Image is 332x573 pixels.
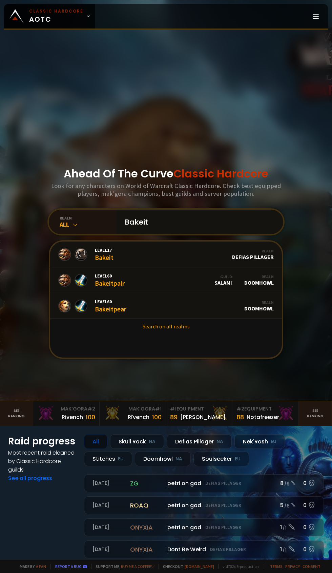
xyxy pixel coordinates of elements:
[193,452,249,466] div: Soulseeker
[29,8,83,24] span: AOTC
[29,8,83,14] small: Classic Hardcore
[33,401,100,426] a: Mak'Gora#2Rivench100
[84,496,324,514] a: [DATE]roaqpetri on godDefias Pillager5 /60
[232,248,274,260] div: Defias Pillager
[50,267,282,293] a: Level60BakeitpairGuildSALAMIRealmDoomhowl
[170,413,178,422] div: 89
[84,434,107,449] div: All
[8,474,52,482] a: See all progress
[50,242,282,267] a: Level17BakeitRealmDefias Pillager
[95,299,126,305] span: Level 60
[86,413,95,422] div: 100
[214,274,232,279] div: Guild
[166,401,232,426] a: #1Equipment89[PERSON_NAME]
[121,210,275,234] input: Search a character...
[185,564,214,569] a: [DOMAIN_NAME]
[110,434,164,449] div: Skull Rock
[236,413,244,422] div: 88
[55,564,82,569] a: Report a bug
[60,221,117,228] div: All
[50,319,282,334] a: Search on all realms
[87,405,95,412] span: # 2
[214,274,232,286] div: SALAMI
[270,564,283,569] a: Terms
[100,401,166,426] a: Mak'Gora#1Rîvench100
[84,518,324,536] a: [DATE]onyxiapetri on godDefias Pillager1 /10
[95,299,126,313] div: Bakeitpear
[95,247,113,262] div: Bakeit
[235,456,241,462] small: EU
[244,274,274,279] div: Realm
[64,166,268,182] h1: Ahead Of The Curve
[50,182,282,197] h3: Look for any characters on World of Warcraft Classic Hardcore. Check best equipped players, mak'g...
[167,434,232,449] div: Defias Pillager
[303,564,320,569] a: Consent
[299,401,332,426] a: Seeranking
[8,448,76,474] h4: Most recent raid cleaned by Classic Hardcore guilds
[84,474,324,492] a: [DATE]zgpetri on godDefias Pillager8 /90
[236,405,244,412] span: # 2
[232,248,274,253] div: Realm
[128,413,149,421] div: Rîvench
[216,438,223,445] small: NA
[135,452,191,466] div: Doomhowl
[95,273,125,279] span: Level 60
[175,456,182,462] small: NA
[60,215,117,221] div: realm
[180,413,226,421] div: [PERSON_NAME]
[236,405,294,413] div: Equipment
[104,405,162,413] div: Mak'Gora
[247,413,279,421] div: Notafreezer
[4,4,95,28] a: Classic HardcoreAOTC
[16,564,46,569] span: Made by
[62,413,83,421] div: Rivench
[8,434,76,448] h1: Raid progress
[173,166,268,181] span: Classic Hardcore
[149,438,155,445] small: NA
[244,300,274,305] div: Realm
[50,293,282,319] a: Level60BakeitpearRealmDoomhowl
[37,405,95,413] div: Mak'Gora
[170,405,228,413] div: Equipment
[121,564,154,569] a: Buy me a coffee
[91,564,154,569] span: Support me,
[118,456,124,462] small: EU
[84,452,132,466] div: Stitches
[232,401,299,426] a: #2Equipment88Notafreezer
[244,300,274,312] div: Doomhowl
[170,405,177,412] span: # 1
[36,564,46,569] a: a fan
[152,413,162,422] div: 100
[155,405,162,412] span: # 1
[244,274,274,286] div: Doomhowl
[84,540,324,558] a: [DATE]onyxiaDont Be WeirdDefias Pillager1 /10
[285,564,300,569] a: Privacy
[95,247,113,253] span: Level 17
[234,434,285,449] div: Nek'Rosh
[271,438,276,445] small: EU
[159,564,214,569] span: Checkout
[95,273,125,287] div: Bakeitpair
[218,564,259,569] span: v. d752d5 - production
